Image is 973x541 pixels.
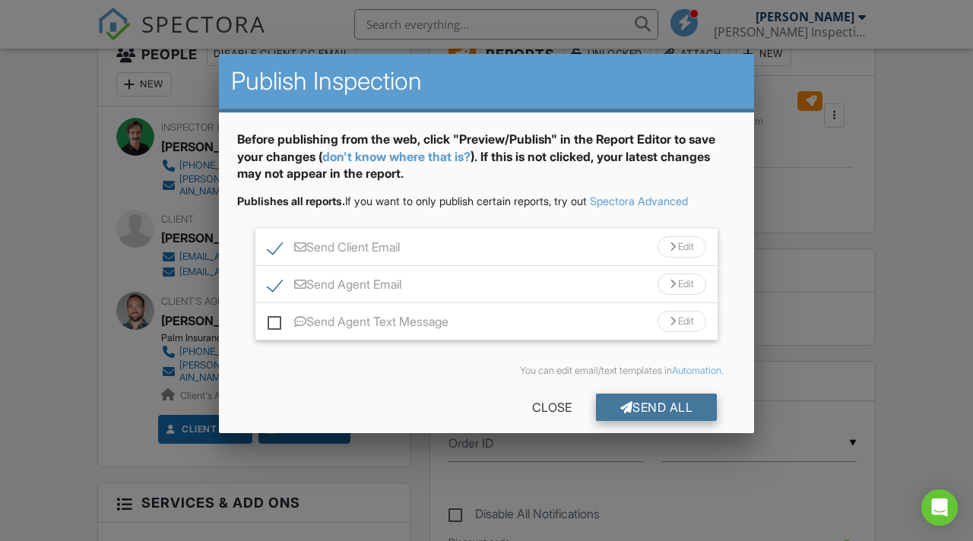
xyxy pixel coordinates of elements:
div: Open Intercom Messenger [921,489,958,526]
h2: Publish Inspection [231,66,742,96]
div: Before publishing from the web, click "Preview/Publish" in the Report Editor to save your changes... [237,131,736,194]
a: Spectora Advanced [590,195,688,207]
strong: Publishes all reports. [237,195,345,207]
label: Send Agent Text Message [268,315,448,334]
div: You can edit email/text templates in . [249,365,724,377]
label: Send Agent Email [268,277,401,296]
div: Edit [658,274,706,295]
a: Automation [672,365,721,376]
label: Send Client Email [268,240,400,259]
div: Close [508,394,596,421]
div: Edit [658,236,706,258]
div: Edit [658,311,706,332]
span: If you want to only publish certain reports, try out [237,195,587,207]
a: don't know where that is? [322,149,471,164]
div: Send All [596,394,718,421]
